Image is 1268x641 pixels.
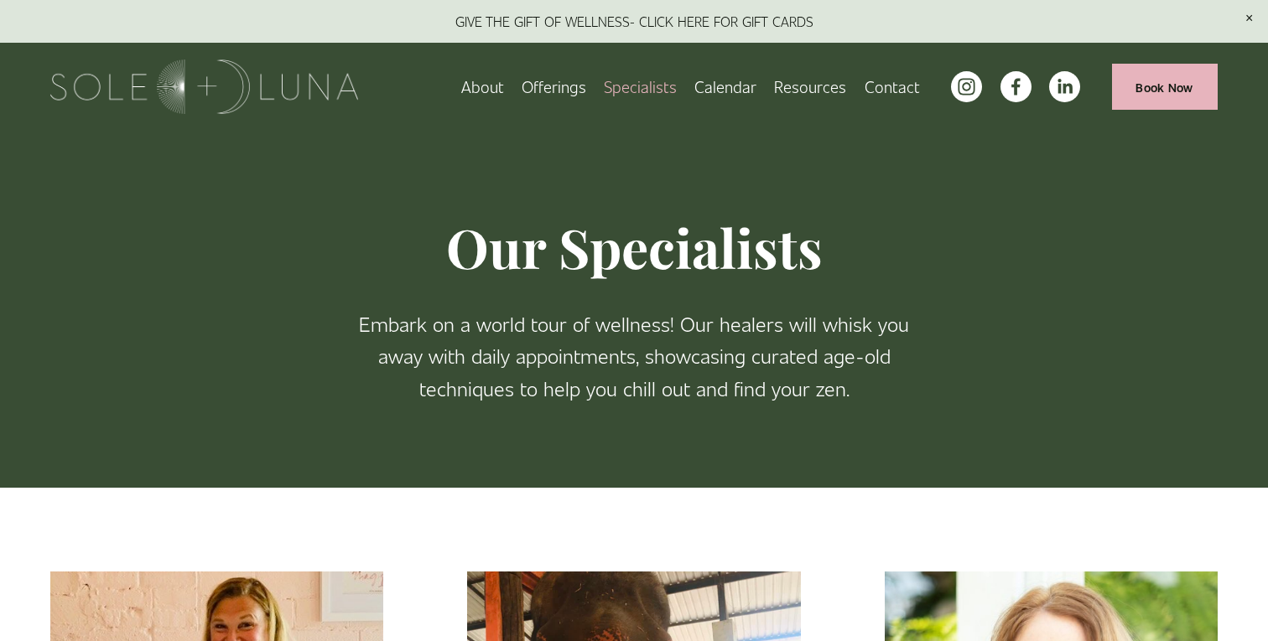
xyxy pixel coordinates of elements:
a: LinkedIn [1049,71,1080,102]
img: Sole + Luna [50,59,358,114]
span: Resources [774,74,846,100]
a: instagram-unauth [951,71,982,102]
span: Offerings [522,74,586,100]
p: Embark on a world tour of wellness! Our healers will whisk you away with daily appointments, show... [342,308,926,404]
a: Specialists [604,72,677,101]
h1: Our Specialists [342,215,926,281]
a: Book Now [1112,64,1218,110]
a: facebook-unauth [1000,71,1032,102]
a: Contact [865,72,920,101]
a: folder dropdown [522,72,586,101]
a: Calendar [694,72,756,101]
a: About [461,72,504,101]
a: folder dropdown [774,72,846,101]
